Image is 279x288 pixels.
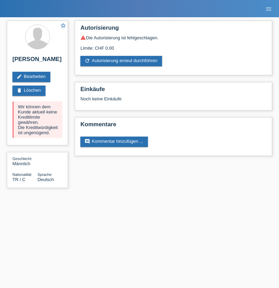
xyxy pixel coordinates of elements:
div: Männlich [12,156,38,166]
span: Sprache [38,172,52,177]
i: comment [84,139,90,144]
a: editBearbeiten [12,72,50,82]
span: Nationalität [12,172,31,177]
a: deleteLöschen [12,86,46,96]
i: warning [80,35,86,40]
h2: Autorisierung [80,24,267,35]
div: Wir können dem Kunde aktuell keine Kreditlimite gewähren. Die Kreditwürdigkeit ist ungenügend. [12,101,62,138]
h2: [PERSON_NAME] [12,56,62,66]
div: Limite: CHF 0.00 [80,40,267,51]
a: star_border [60,22,66,30]
i: star_border [60,22,66,29]
h2: Einkäufe [80,86,267,96]
span: Deutsch [38,177,54,182]
span: Geschlecht [12,157,31,161]
div: Die Autorisierung ist fehlgeschlagen. [80,35,267,40]
i: menu [265,6,272,12]
a: menu [262,7,276,11]
a: commentKommentar hinzufügen ... [80,137,148,147]
div: Noch keine Einkäufe [80,96,267,107]
h2: Kommentare [80,121,267,131]
i: delete [17,88,22,93]
a: refreshAutorisierung erneut durchführen [80,56,162,66]
i: refresh [84,58,90,63]
i: edit [17,74,22,79]
span: Türkei / C / 01.06.1983 [12,177,26,182]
